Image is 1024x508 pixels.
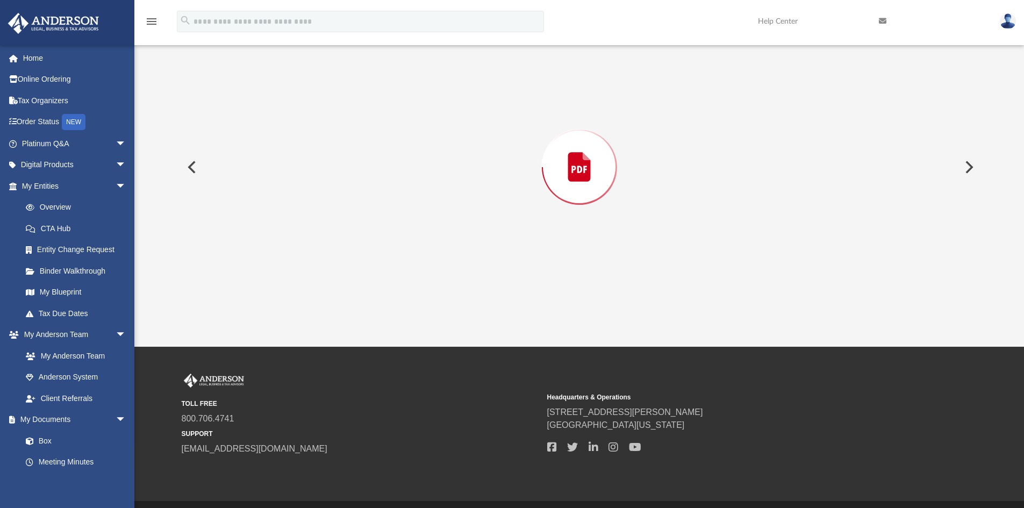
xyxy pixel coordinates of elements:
a: Digital Productsarrow_drop_down [8,154,142,176]
a: Client Referrals [15,388,137,409]
button: Previous File [179,152,203,182]
a: Tax Due Dates [15,303,142,324]
a: Binder Walkthrough [15,260,142,282]
a: Online Ordering [8,69,142,90]
a: My Blueprint [15,282,137,303]
button: Next File [956,152,980,182]
a: My Anderson Team [15,345,132,367]
a: My Anderson Teamarrow_drop_down [8,324,137,346]
a: Meeting Minutes [15,452,137,473]
div: NEW [62,114,85,130]
a: Platinum Q&Aarrow_drop_down [8,133,142,154]
img: Anderson Advisors Platinum Portal [182,374,246,388]
a: Entity Change Request [15,239,142,261]
i: menu [145,15,158,28]
a: CTA Hub [15,218,142,239]
img: User Pic [1000,13,1016,29]
small: TOLL FREE [182,399,540,409]
span: arrow_drop_down [116,409,137,431]
small: Headquarters & Operations [547,392,905,402]
a: Home [8,47,142,69]
a: Order StatusNEW [8,111,142,133]
span: arrow_drop_down [116,154,137,176]
a: 800.706.4741 [182,414,234,423]
a: Anderson System [15,367,137,388]
a: Box [15,430,132,452]
a: Overview [15,197,142,218]
a: [EMAIL_ADDRESS][DOMAIN_NAME] [182,444,327,453]
a: My Documentsarrow_drop_down [8,409,137,431]
small: SUPPORT [182,429,540,439]
span: arrow_drop_down [116,324,137,346]
span: arrow_drop_down [116,175,137,197]
span: arrow_drop_down [116,133,137,155]
a: [GEOGRAPHIC_DATA][US_STATE] [547,420,685,430]
a: Tax Organizers [8,90,142,111]
i: search [180,15,191,26]
a: My Entitiesarrow_drop_down [8,175,142,197]
a: [STREET_ADDRESS][PERSON_NAME] [547,407,703,417]
img: Anderson Advisors Platinum Portal [5,13,102,34]
a: menu [145,20,158,28]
